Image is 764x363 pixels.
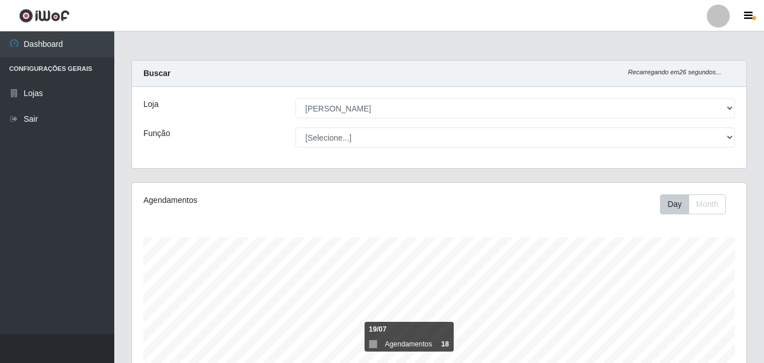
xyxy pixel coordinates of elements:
img: CoreUI Logo [19,9,70,23]
strong: Buscar [143,69,170,78]
div: Toolbar with button groups [660,194,735,214]
label: Função [143,127,170,139]
div: First group [660,194,726,214]
label: Loja [143,98,158,110]
i: Recarregando em 26 segundos... [628,69,721,75]
button: Day [660,194,689,214]
button: Month [689,194,726,214]
div: Agendamentos [143,194,380,206]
